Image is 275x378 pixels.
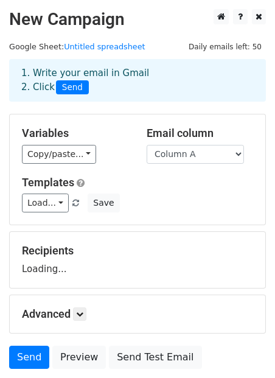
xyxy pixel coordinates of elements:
button: Save [88,194,119,212]
a: Send Test Email [109,346,201,369]
a: Load... [22,194,69,212]
a: Send [9,346,49,369]
h2: New Campaign [9,9,266,30]
a: Copy/paste... [22,145,96,164]
span: Send [56,80,89,95]
span: Daily emails left: 50 [184,40,266,54]
a: Daily emails left: 50 [184,42,266,51]
small: Google Sheet: [9,42,145,51]
div: 1. Write your email in Gmail 2. Click [12,66,263,94]
a: Preview [52,346,106,369]
h5: Recipients [22,244,253,257]
h5: Advanced [22,307,253,321]
h5: Variables [22,127,128,140]
a: Untitled spreadsheet [64,42,145,51]
h5: Email column [147,127,253,140]
div: Loading... [22,244,253,276]
a: Templates [22,176,74,189]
